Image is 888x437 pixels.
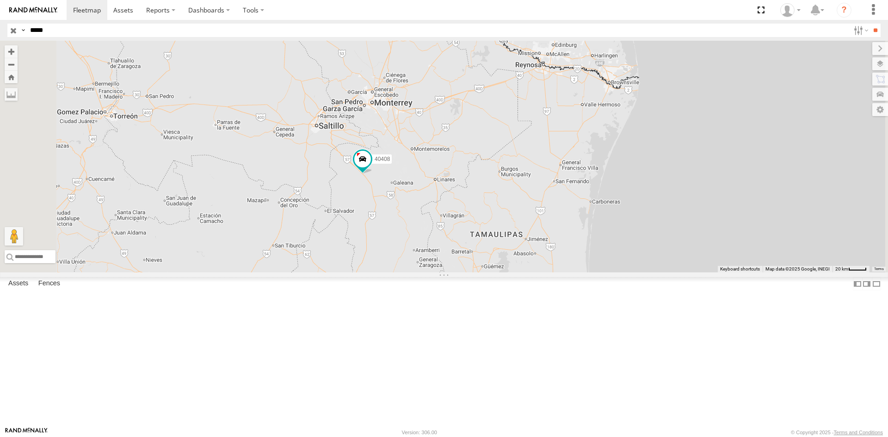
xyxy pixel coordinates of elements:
[34,277,65,290] label: Fences
[874,267,884,271] a: Terms (opens in new tab)
[5,428,48,437] a: Visit our Website
[850,24,870,37] label: Search Filter Options
[835,266,848,271] span: 20 km
[5,88,18,101] label: Measure
[765,266,830,271] span: Map data ©2025 Google, INEGI
[872,277,881,290] label: Hide Summary Table
[5,45,18,58] button: Zoom in
[5,71,18,83] button: Zoom Home
[837,3,851,18] i: ?
[375,156,390,162] span: 40408
[832,266,869,272] button: Map Scale: 20 km per 36 pixels
[777,3,804,17] div: Juan Oropeza
[791,430,883,435] div: © Copyright 2025 -
[402,430,437,435] div: Version: 306.00
[4,277,33,290] label: Assets
[5,227,23,246] button: Drag Pegman onto the map to open Street View
[862,277,871,290] label: Dock Summary Table to the Right
[9,7,57,13] img: rand-logo.svg
[872,103,888,116] label: Map Settings
[853,277,862,290] label: Dock Summary Table to the Left
[720,266,760,272] button: Keyboard shortcuts
[5,58,18,71] button: Zoom out
[834,430,883,435] a: Terms and Conditions
[19,24,27,37] label: Search Query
